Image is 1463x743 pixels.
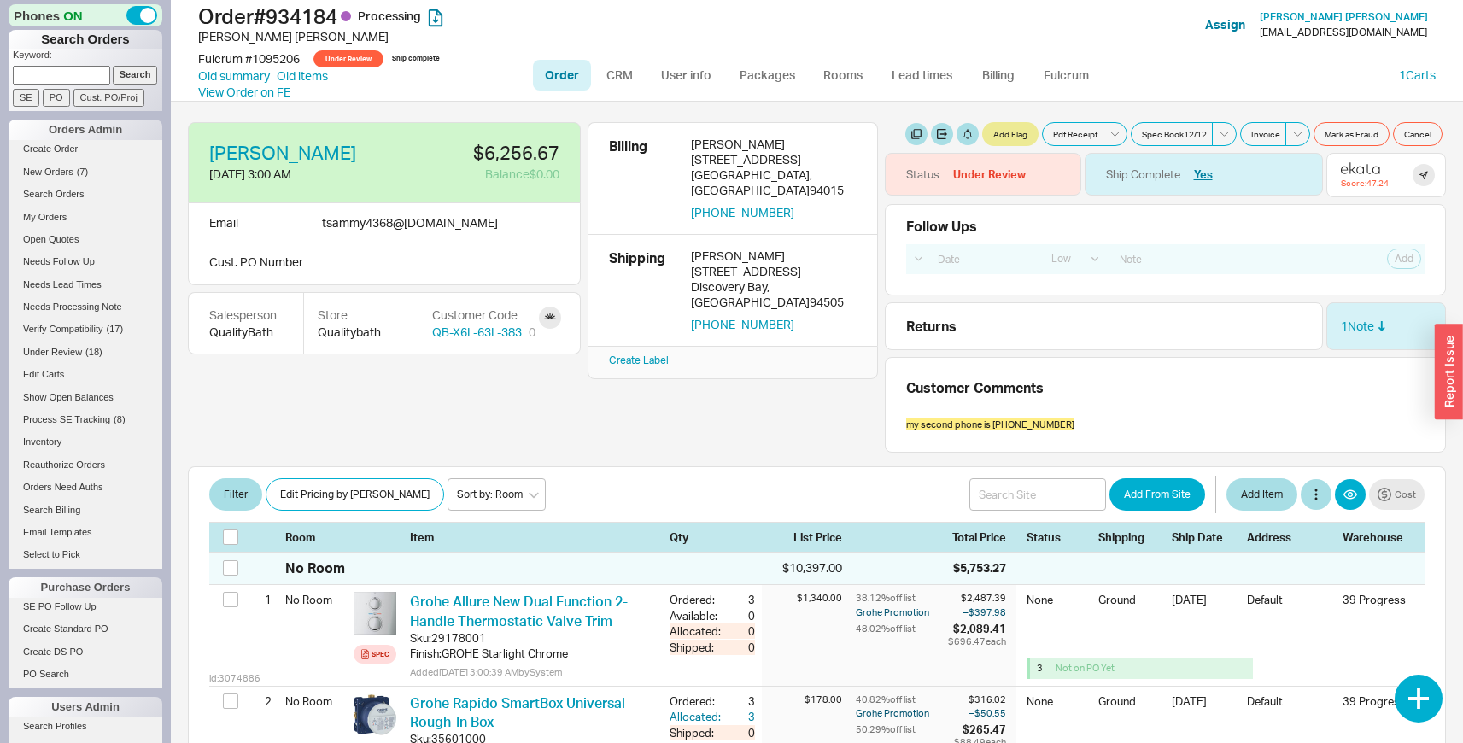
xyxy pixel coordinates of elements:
[670,623,724,639] div: Allocated:
[354,693,396,736] img: i34j6gqv0txg4k1kevqfryxgmroml78c_k8esn2
[13,49,162,66] p: Keyword:
[948,592,1006,605] div: $2,487.39
[1247,529,1332,545] div: Address
[954,722,1006,737] div: $265.47
[9,643,162,661] a: Create DS PO
[9,185,162,203] a: Search Orders
[285,559,345,577] div: No Room
[1037,662,1049,675] div: 3
[432,307,535,324] div: Customer Code
[73,89,144,107] input: Cust. PO/Proj
[691,205,794,220] button: [PHONE_NUMBER]
[23,347,82,357] span: Under Review
[9,456,162,474] a: Reauthorize Orders
[280,484,430,505] span: Edit Pricing by [PERSON_NAME]
[23,414,110,424] span: Process SE Tracking
[395,166,559,183] div: Balance $0.00
[410,630,431,646] div: Sku:
[1343,592,1411,607] div: 39 Progress
[285,585,347,614] div: No Room
[410,665,656,679] div: Added [DATE] 3:00:39 AM by System
[1142,127,1207,141] span: Spec Book 12 / 12
[77,167,88,177] span: ( 7 )
[107,324,124,334] span: ( 17 )
[209,143,356,162] a: [PERSON_NAME]
[856,706,951,720] div: Grohe Promotion
[609,137,677,220] div: Billing
[318,324,404,341] div: Qualitybath
[209,214,238,232] div: Email
[1260,11,1428,23] a: [PERSON_NAME] [PERSON_NAME]
[1124,484,1191,505] span: Add From Site
[1343,529,1411,545] div: Warehouse
[724,693,755,709] div: 3
[9,411,162,429] a: Process SE Tracking(8)
[1172,529,1237,545] div: Ship Date
[9,620,162,638] a: Create Standard PO
[250,585,272,614] div: 1
[322,214,498,232] div: tsammy4368 @ [DOMAIN_NAME]
[762,529,842,545] div: List Price
[9,343,162,361] a: Under Review(18)
[954,706,1006,720] div: – $50.55
[9,140,162,158] a: Create Order
[1172,592,1237,634] div: [DATE]
[23,301,122,312] span: Needs Processing Note
[762,559,842,576] div: $10,397.00
[609,354,669,366] a: Create Label
[431,630,486,646] div: 29178001
[1241,484,1283,505] span: Add Item
[1131,122,1213,146] button: Spec Book12/12
[1172,693,1237,721] div: [DATE]
[432,324,522,341] a: QB-X6L-63L-383
[762,592,842,605] div: $1,340.00
[670,608,724,623] div: Available:
[1027,592,1088,634] div: None
[982,122,1039,146] button: Add Flag
[856,621,945,636] div: 48.02 % off list
[9,276,162,294] a: Needs Lead Times
[594,60,645,91] a: CRM
[879,60,965,91] a: Lead times
[9,320,162,338] a: Verify Compatibility(17)
[9,524,162,541] a: Email Templates
[198,4,736,28] h1: Order # 934184
[1240,122,1286,146] button: Invoice
[670,725,724,740] div: Shipped:
[952,529,1016,545] div: Total Price
[1247,592,1332,634] div: Default
[9,298,162,316] a: Needs Processing Note
[23,167,73,177] span: New Orders
[1393,122,1443,146] button: Cancel
[906,418,1074,430] span: my second phone is [PHONE_NUMBER]
[13,89,39,107] input: SE
[198,85,290,99] a: View Order on FE
[670,529,755,545] div: Qty
[948,636,1006,646] div: $696.47 each
[285,529,347,545] div: Room
[609,249,677,332] div: Shipping
[9,577,162,598] div: Purchase Orders
[9,665,162,683] a: PO Search
[948,621,1006,636] div: $2,089.41
[1106,167,1180,182] div: Ship Complete
[9,253,162,271] a: Needs Follow Up
[1110,248,1302,271] input: Note
[762,693,842,706] div: $178.00
[1032,60,1102,91] a: Fulcrum
[906,167,939,182] div: Status
[1399,67,1436,82] a: 1Carts
[670,640,724,655] div: Shipped:
[1395,252,1413,266] span: Add
[209,307,283,324] div: Salesperson
[1341,318,1386,335] a: 1Note
[224,484,248,505] span: Filter
[9,163,162,181] a: New Orders(7)
[354,645,396,664] a: Spec
[1341,318,1386,335] div: 1 Note
[1387,249,1421,269] button: Add
[372,647,389,661] div: Spec
[9,208,162,226] a: My Orders
[9,366,162,383] a: Edit Carts
[114,414,125,424] span: ( 8 )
